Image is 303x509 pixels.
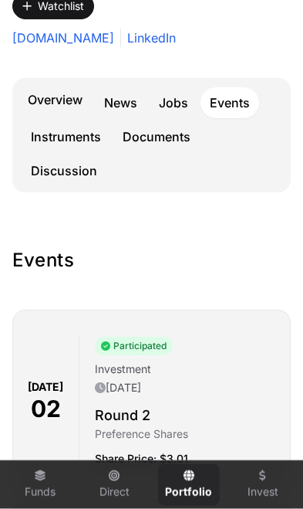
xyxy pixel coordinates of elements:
[31,395,61,422] p: 02
[95,361,268,377] p: Investment
[12,29,114,47] a: [DOMAIN_NAME]
[9,464,71,506] a: Funds
[22,155,106,186] a: Discussion
[95,380,278,395] p: [DATE]
[12,248,291,273] h1: Events
[95,451,278,467] p: Share Price: $3.01
[19,84,92,118] a: Overview
[150,87,197,118] a: Jobs
[28,379,63,395] p: [DATE]
[83,464,145,506] a: Direct
[120,29,176,47] a: LinkedIn
[95,87,146,118] a: News
[200,87,259,118] a: Events
[95,426,278,442] p: Preference Shares
[22,121,110,152] a: Instruments
[158,464,220,506] a: Portfolio
[95,405,278,426] h2: Round 2
[113,121,200,152] a: Documents
[95,337,173,355] span: Participated
[226,435,303,509] iframe: Chat Widget
[19,84,284,186] nav: Tabs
